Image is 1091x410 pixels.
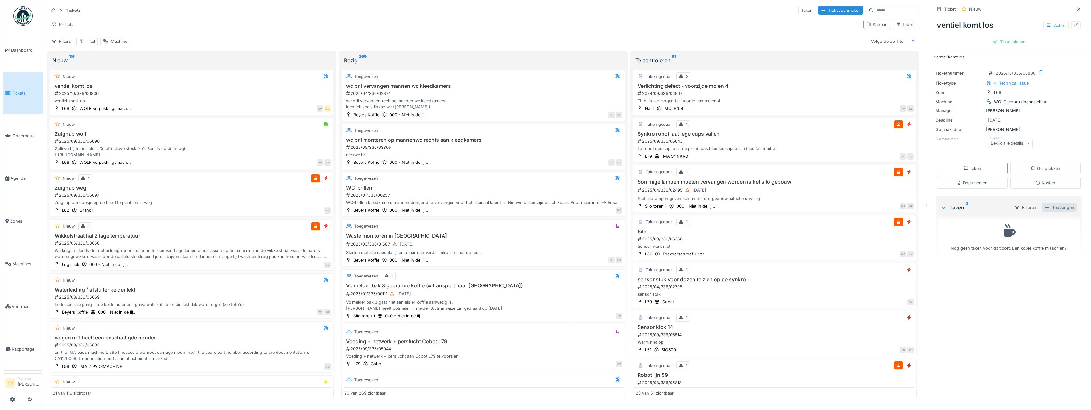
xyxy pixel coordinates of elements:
[636,277,914,283] h3: sensor stuk voor dozen te zien op de synkro
[344,390,386,396] div: 20 van 269 zichtbaar
[3,157,43,200] a: Agenda
[53,146,331,158] div: Gelieve bij te bestelen, De effectieve stock is 0. Beni is op de hoogte. [URL][DOMAIN_NAME]
[636,195,914,201] div: Niet alle lampen geven licht in het silo gebouw. situatie onveilig
[646,73,673,80] div: Taken gedaan
[1035,180,1055,186] div: Kosten
[608,112,615,118] div: GE
[354,377,378,383] div: Toegewezen
[354,223,378,229] div: Toegewezen
[324,105,331,112] div: SV
[646,315,673,321] div: Taken gedaan
[900,347,906,353] div: TN
[686,315,688,321] div: 1
[317,105,323,112] div: SV
[942,222,1075,251] div: Nog geen taken voor dit ticket. Een kopje koffie misschien?
[345,240,622,248] div: 2025/03/336/01587
[637,138,914,144] div: 2025/09/336/06643
[12,346,41,352] span: Rapportage
[344,83,622,89] h3: wc bril vervangen mannen wc kleedkamers
[636,372,914,378] h3: Robot lijn 59
[344,233,622,239] h3: Waste monitoren in [GEOGRAPHIC_DATA]
[686,121,688,127] div: 1
[1011,203,1039,212] div: Filteren
[63,223,75,229] div: Nieuw
[344,200,622,206] div: WC-brillen kleedkamers mannen dringend te vervangen voor het allemaal kapot is. Nieuwe brillen zi...
[616,361,622,367] div: SV
[963,165,981,171] div: Taken
[936,89,983,95] div: Zone
[686,219,688,225] div: 1
[317,159,323,166] div: JD
[907,203,914,209] div: GE
[608,159,615,166] div: GE
[344,137,622,143] h3: wc bril monteren op mannenwc rechts aan kleedkamers
[88,223,90,229] div: 1
[636,229,914,235] h3: Silo
[907,153,914,160] div: JV
[966,204,968,211] sup: 0
[988,139,1033,148] div: Bekijk alle details
[636,98,914,104] div: TL buis vervangen ter hoogte van molen 4
[354,329,378,335] div: Toegewezen
[62,207,69,213] div: L82
[53,83,331,89] h3: ventiel komt los
[49,20,76,29] div: Presets
[896,21,913,27] div: Tabel
[3,285,43,328] a: Voorraad
[934,17,1083,34] div: ventiel komt los
[63,325,75,331] div: Nieuw
[645,105,654,111] div: Hal 1
[353,361,360,367] div: L79
[646,121,673,127] div: Taken gedaan
[3,29,43,72] a: Dashboard
[324,309,331,315] div: GE
[11,47,41,53] span: Dashboard
[390,159,428,165] div: 000 - Niet in de lij...
[636,83,914,89] h3: Verlichting defect - voorzijde molen 4
[645,203,666,209] div: Silo toren 1
[69,57,75,64] sup: 116
[900,203,906,209] div: MS
[616,313,622,319] div: TV
[12,133,41,139] span: Onderhoud
[63,379,75,385] div: Nieuw
[12,90,41,96] span: Tickets
[62,363,69,369] div: L59
[900,251,906,257] div: MG
[344,185,622,191] h3: WC-brillen
[636,387,914,393] div: Aan de robot van lijn 59 draaien de rolletjes niet meer waardoor de dozen niet verder kunnen kome...
[324,207,331,214] div: KV
[936,70,983,76] div: Ticketnummer
[344,98,622,110] div: wc bril vervangen rechtse mannen wc kleedkamers identiek zoals linkse wc ([PERSON_NAME])
[317,309,323,315] div: TZ
[324,363,331,370] div: DO
[936,126,1082,133] div: [PERSON_NAME]
[616,207,622,214] div: MD
[672,57,676,64] sup: 51
[54,90,331,96] div: 2025/10/336/06830
[3,72,43,115] a: Tickets
[636,339,914,345] div: Warm niet op
[53,247,331,260] div: Wij krijgen steeds de foutmelding op ons scherm te zien van Lage temperatuur lassen op het scherm...
[686,169,688,175] div: 1
[324,262,331,268] div: JV
[80,105,131,111] div: WOLF verpakkingsmach...
[941,204,1009,211] div: Taken
[53,301,331,307] div: In de centrale gang in de kelder is er een galva water-afsluiter die lekt, lek wordt erger (zie f...
[3,328,43,371] a: Rapportage
[88,175,90,181] div: 1
[390,112,428,118] div: 000 - Niet in de lij...
[645,299,652,305] div: L79
[344,152,622,158] div: nieuwe bril
[646,362,673,368] div: Taken gedaan
[616,257,622,263] div: LM
[988,117,1002,123] div: [DATE]
[354,175,378,181] div: Toegewezen
[354,73,378,80] div: Toegewezen
[636,390,674,396] div: 20 van 51 zichtbaar
[868,37,907,46] div: Volgorde op Titel
[646,267,673,273] div: Taken gedaan
[354,127,378,133] div: Toegewezen
[345,192,622,198] div: 2025/01/336/00257
[1042,203,1077,212] div: Toevoegen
